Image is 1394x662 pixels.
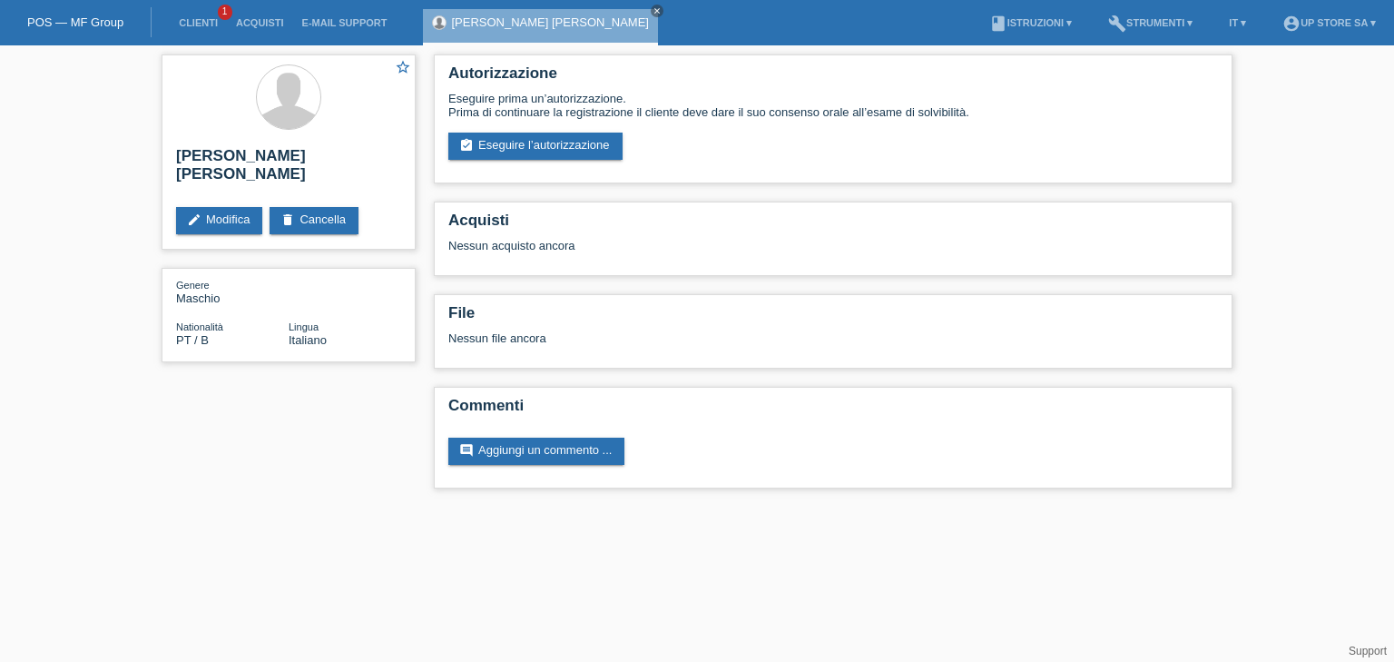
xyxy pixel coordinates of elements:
i: account_circle [1282,15,1301,33]
a: star_border [395,59,411,78]
a: Support [1349,645,1387,657]
h2: File [448,304,1218,331]
a: IT ▾ [1220,17,1255,28]
i: assignment_turned_in [459,138,474,153]
span: Portogallo / B / 06.06.2006 [176,333,209,347]
a: Acquisti [227,17,293,28]
a: commentAggiungi un commento ... [448,438,624,465]
h2: Autorizzazione [448,64,1218,92]
a: POS — MF Group [27,15,123,29]
i: book [989,15,1007,33]
span: Genere [176,280,210,291]
a: editModifica [176,207,262,234]
i: close [653,6,662,15]
a: assignment_turned_inEseguire l’autorizzazione [448,133,623,160]
i: comment [459,443,474,458]
div: Maschio [176,278,289,305]
span: Italiano [289,333,327,347]
h2: Acquisti [448,212,1218,239]
i: delete [280,212,295,227]
span: 1 [218,5,232,20]
div: Nessun acquisto ancora [448,239,1218,266]
div: Nessun file ancora [448,331,1003,345]
a: deleteCancella [270,207,358,234]
i: edit [187,212,201,227]
i: build [1108,15,1126,33]
a: [PERSON_NAME] [PERSON_NAME] [451,15,648,29]
span: Lingua [289,321,319,332]
i: star_border [395,59,411,75]
a: account_circleUp Store SA ▾ [1273,17,1385,28]
h2: [PERSON_NAME] [PERSON_NAME] [176,147,401,193]
a: buildStrumenti ▾ [1099,17,1202,28]
a: bookIstruzioni ▾ [980,17,1081,28]
h2: Commenti [448,397,1218,424]
div: Eseguire prima un’autorizzazione. Prima di continuare la registrazione il cliente deve dare il su... [448,92,1218,119]
span: Nationalità [176,321,223,332]
a: E-mail Support [293,17,397,28]
a: Clienti [170,17,227,28]
a: close [651,5,663,17]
